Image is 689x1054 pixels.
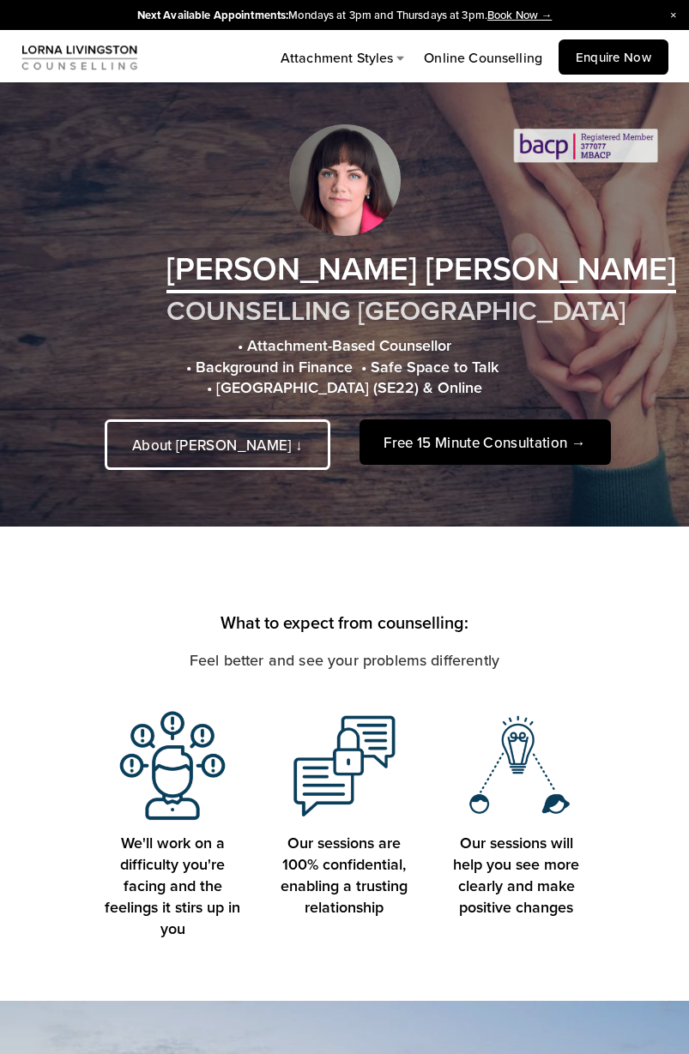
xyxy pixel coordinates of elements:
[273,833,415,918] h4: Our sessions are 100% confidential, enabling a trusting relationship
[487,7,552,22] a: Book Now →
[101,648,587,673] p: Feel better and see your problems differently
[166,335,523,400] h4: • Attachment-Based Counsellor • Background in Finance • Safe Space to Talk • [GEOGRAPHIC_DATA] (S...
[360,419,611,465] a: Free 15 Minute Consultation →
[166,293,626,327] h1: COUNSELLING [GEOGRAPHIC_DATA]
[101,611,587,635] h3: What to expect from counselling:
[424,47,542,69] a: Online Counselling
[445,833,588,918] h4: Our sessions will help you see more clearly and make positive changes
[101,833,244,939] h4: We'll work on a difficulty you're facing and the feelings it stirs up in you
[281,47,409,69] a: folder dropdown
[105,419,329,470] a: About [PERSON_NAME] ↓
[21,42,139,72] img: Counsellor Lorna Livingston: Counselling London
[281,48,394,67] span: Attachment Styles
[166,222,676,293] h2: [PERSON_NAME]‏‏‎ [PERSON_NAME]
[559,39,668,75] a: Enquire Now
